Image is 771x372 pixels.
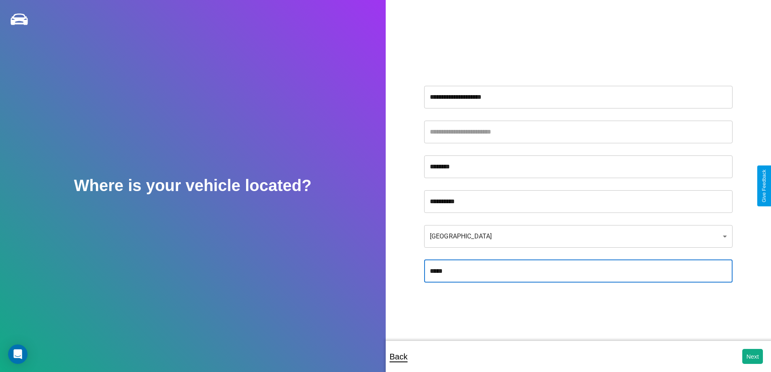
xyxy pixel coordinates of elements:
[424,225,733,248] div: [GEOGRAPHIC_DATA]
[761,170,767,202] div: Give Feedback
[74,176,312,195] h2: Where is your vehicle located?
[742,349,763,364] button: Next
[390,349,408,364] p: Back
[8,344,28,364] div: Open Intercom Messenger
